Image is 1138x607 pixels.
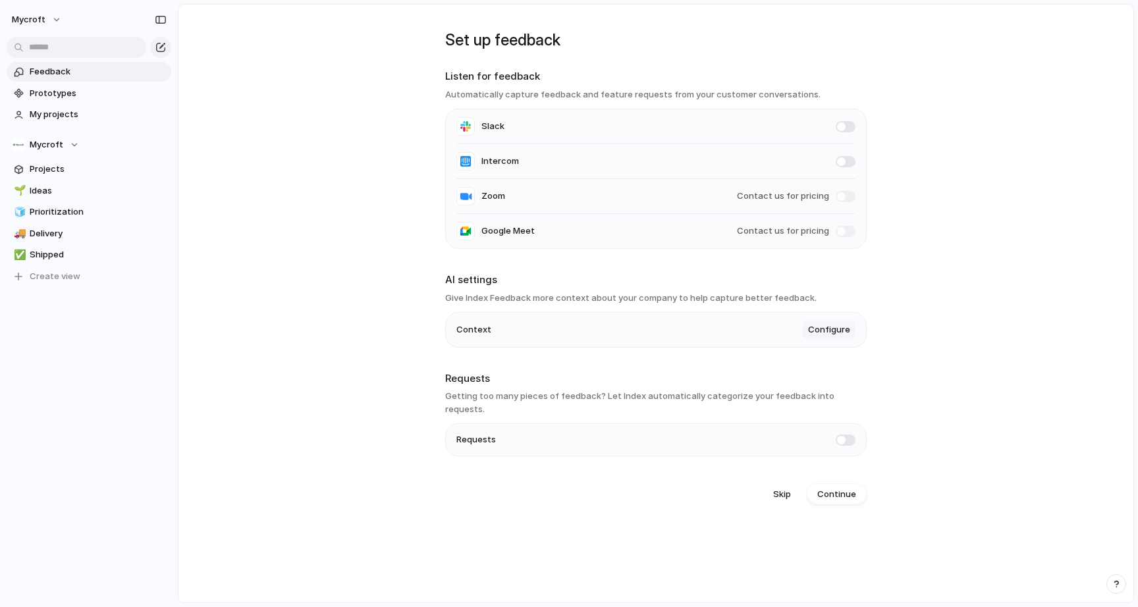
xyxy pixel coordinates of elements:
h3: Getting too many pieces of feedback? Let Index automatically categorize your feedback into requests. [445,390,867,415]
div: 🧊 [14,205,23,220]
span: Ideas [30,184,167,198]
span: Context [456,323,491,336]
h2: Listen for feedback [445,69,867,84]
span: Prioritization [30,205,167,219]
a: My projects [7,105,171,124]
span: Projects [30,163,167,176]
span: Contact us for pricing [737,190,829,203]
button: Mycroft [7,135,171,155]
span: Configure [808,323,850,336]
button: 🧊 [12,205,25,219]
span: Contact us for pricing [737,224,829,238]
a: 🌱Ideas [7,181,171,201]
a: ✅Shipped [7,245,171,265]
span: Skip [773,488,791,501]
h1: Set up feedback [445,28,867,52]
h3: Automatically capture feedback and feature requests from your customer conversations. [445,88,867,101]
button: 🌱 [12,184,25,198]
div: 🚚 [14,226,23,241]
span: Mycroft [30,138,63,151]
span: Feedback [30,65,167,78]
div: 🌱 [14,183,23,198]
span: Create view [30,270,80,283]
span: Google Meet [481,224,535,238]
button: ✅ [12,248,25,261]
button: 🚚 [12,227,25,240]
span: Delivery [30,227,167,240]
a: 🧊Prioritization [7,202,171,222]
span: Continue [817,488,856,501]
a: Prototypes [7,84,171,103]
span: Zoom [481,190,505,203]
h2: AI settings [445,273,867,288]
span: Requests [456,433,496,446]
span: Intercom [481,155,519,168]
span: Mycroft [12,13,45,26]
div: ✅ [14,248,23,263]
span: Shipped [30,248,167,261]
button: Create view [7,267,171,286]
button: Mycroft [6,9,68,30]
span: My projects [30,108,167,121]
a: Projects [7,159,171,179]
a: Feedback [7,62,171,82]
span: Slack [481,120,504,133]
h3: Give Index Feedback more context about your company to help capture better feedback. [445,292,867,305]
h2: Requests [445,371,867,386]
button: Configure [803,321,855,339]
a: 🚚Delivery [7,224,171,244]
button: Skip [763,484,801,505]
button: Continue [807,484,867,505]
span: Prototypes [30,87,167,100]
